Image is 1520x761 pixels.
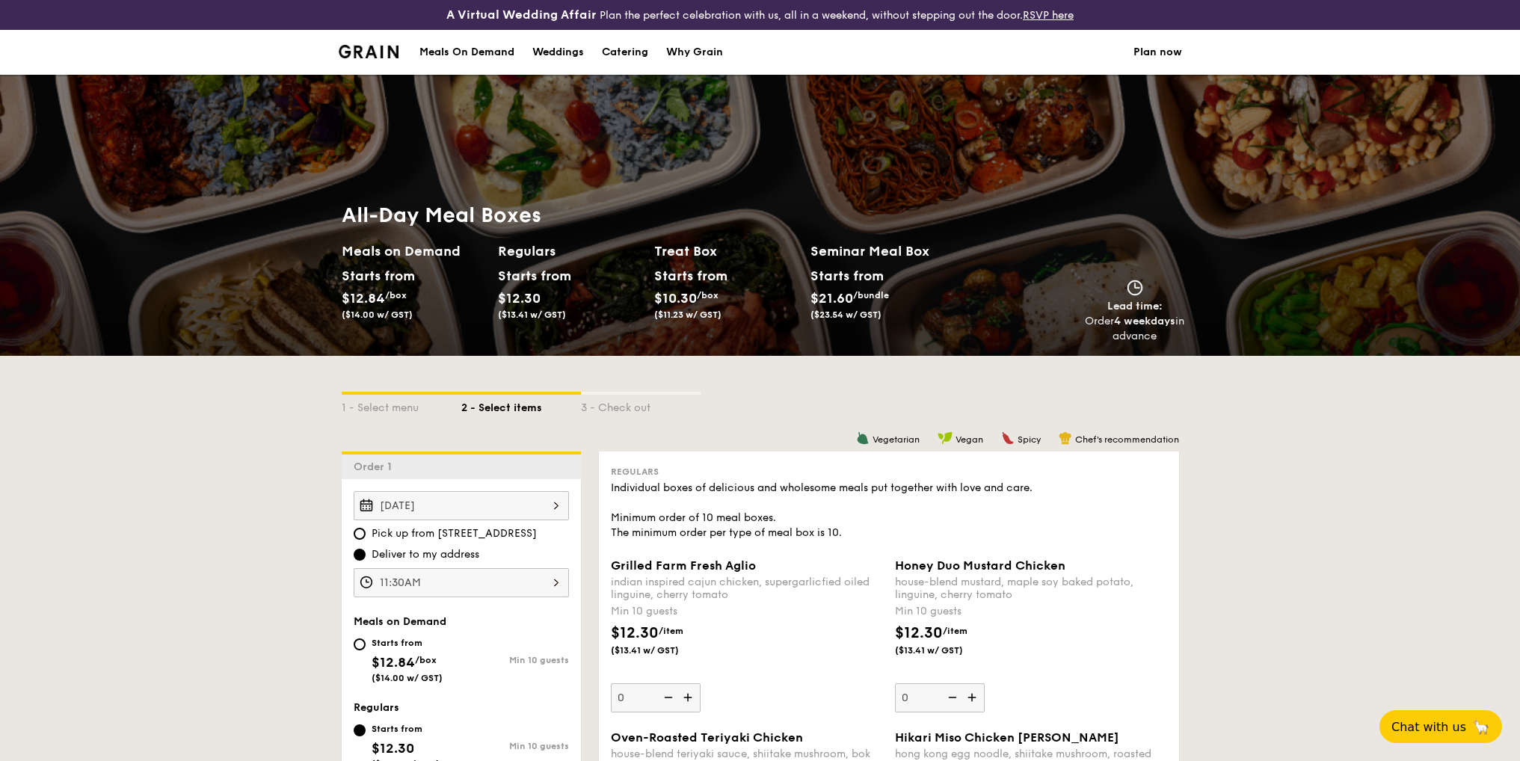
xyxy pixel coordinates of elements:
h2: Treat Box [654,241,799,262]
a: Catering [593,30,657,75]
span: Order 1 [354,460,398,473]
img: icon-spicy.37a8142b.svg [1001,431,1015,445]
input: Starts from$12.84/box($14.00 w/ GST)Min 10 guests [354,638,366,650]
div: Plan the perfect celebration with us, all in a weekend, without stepping out the door. [330,6,1191,24]
span: Regulars [611,466,659,477]
div: indian inspired cajun chicken, supergarlicfied oiled linguine, cherry tomato [611,576,883,601]
h4: A Virtual Wedding Affair [446,6,597,24]
span: Chef's recommendation [1075,434,1179,445]
a: Why Grain [657,30,732,75]
span: $10.30 [654,290,697,306]
div: Starts from [810,265,883,287]
img: icon-clock.2db775ea.svg [1124,280,1146,296]
span: ($13.41 w/ GST) [498,309,566,320]
span: Hikari Miso Chicken [PERSON_NAME] [895,730,1119,745]
div: Weddings [532,30,584,75]
div: Min 10 guests [895,604,1167,619]
a: Plan now [1133,30,1182,75]
span: /item [943,626,967,636]
span: $12.30 [895,624,943,642]
span: ($14.00 w/ GST) [372,673,443,683]
span: $12.30 [611,624,659,642]
span: /bundle [853,290,889,301]
div: Min 10 guests [611,604,883,619]
h1: All-Day Meal Boxes [342,202,967,229]
div: house-blend mustard, maple soy baked potato, linguine, cherry tomato [895,576,1167,601]
span: 🦙 [1472,718,1490,736]
div: Why Grain [666,30,723,75]
img: icon-vegetarian.fe4039eb.svg [856,431,870,445]
span: Vegan [956,434,983,445]
h2: Seminar Meal Box [810,241,967,262]
span: /box [697,290,719,301]
span: Oven-Roasted Teriyaki Chicken [611,730,803,745]
div: 1 - Select menu [342,395,461,416]
input: Pick up from [STREET_ADDRESS] [354,528,366,540]
span: ($23.54 w/ GST) [810,309,881,320]
div: Min 10 guests [461,655,569,665]
span: $12.84 [372,654,415,671]
span: $21.60 [810,290,853,306]
div: Meals On Demand [419,30,514,75]
button: Chat with us🦙 [1379,710,1502,743]
input: Event date [354,491,569,520]
span: Deliver to my address [372,547,479,562]
span: Vegetarian [873,434,920,445]
div: Starts from [372,723,440,735]
img: icon-reduce.1d2dbef1.svg [940,683,962,712]
div: Starts from [498,265,564,287]
span: Pick up from [STREET_ADDRESS] [372,526,537,541]
a: Meals On Demand [410,30,523,75]
span: Chat with us [1391,720,1466,734]
span: Honey Duo Mustard Chicken [895,558,1065,573]
img: icon-vegan.f8ff3823.svg [938,431,953,445]
span: ($14.00 w/ GST) [342,309,413,320]
h2: Meals on Demand [342,241,486,262]
input: Grilled Farm Fresh Aglioindian inspired cajun chicken, supergarlicfied oiled linguine, cherry tom... [611,683,701,712]
img: icon-add.58712e84.svg [962,683,985,712]
div: Catering [602,30,648,75]
span: Grilled Farm Fresh Aglio [611,558,756,573]
span: ($13.41 w/ GST) [895,644,997,656]
input: Event time [354,568,569,597]
span: /box [385,290,407,301]
a: Weddings [523,30,593,75]
input: Starts from$12.30($13.41 w/ GST)Min 10 guests [354,724,366,736]
span: Lead time: [1107,300,1163,312]
strong: 4 weekdays [1114,315,1175,327]
span: $12.84 [342,290,385,306]
h2: Regulars [498,241,642,262]
div: Order in advance [1085,314,1185,344]
div: Starts from [372,637,443,649]
span: ($11.23 w/ GST) [654,309,721,320]
img: Grain [339,45,399,58]
img: icon-chef-hat.a58ddaea.svg [1059,431,1072,445]
img: icon-add.58712e84.svg [678,683,701,712]
img: icon-reduce.1d2dbef1.svg [656,683,678,712]
a: RSVP here [1023,9,1074,22]
span: ($13.41 w/ GST) [611,644,713,656]
span: Meals on Demand [354,615,446,628]
span: Spicy [1018,434,1041,445]
input: Honey Duo Mustard Chickenhouse-blend mustard, maple soy baked potato, linguine, cherry tomatoMin ... [895,683,985,712]
div: 3 - Check out [581,395,701,416]
span: /item [659,626,683,636]
input: Deliver to my address [354,549,366,561]
span: /box [415,655,437,665]
div: 2 - Select items [461,395,581,416]
span: Regulars [354,701,399,714]
div: Min 10 guests [461,741,569,751]
div: Starts from [342,265,408,287]
a: Logotype [339,45,399,58]
span: $12.30 [498,290,541,306]
div: Starts from [654,265,721,287]
div: Individual boxes of delicious and wholesome meals put together with love and care. Minimum order ... [611,481,1167,540]
span: $12.30 [372,740,414,757]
